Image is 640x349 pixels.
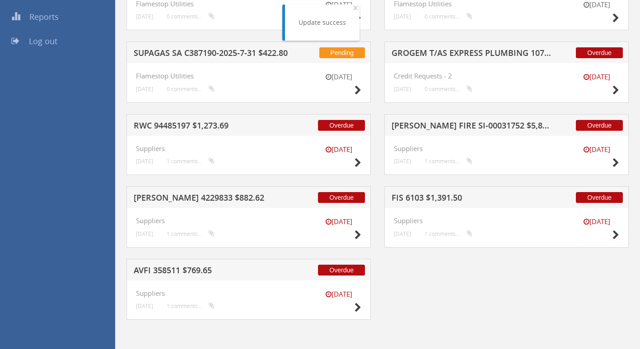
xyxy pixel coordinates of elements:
small: 1 comments... [425,230,472,237]
small: [DATE] [394,13,411,20]
span: Overdue [318,192,365,203]
span: × [353,1,358,14]
small: 1 comments... [167,230,215,237]
small: [DATE] [394,230,411,237]
h4: Suppliers [136,289,361,297]
h5: GROGEM T/AS EXPRESS PLUMBING 1079462-D01 $2,803.26 [392,49,552,60]
h4: Credit Requests - 2 [394,72,619,80]
small: [DATE] [574,72,619,82]
span: Reports [29,11,59,22]
span: Overdue [576,192,623,203]
h5: AVFI 358511 $769.65 [134,266,294,277]
small: 0 comments... [167,86,215,92]
span: Overdue [318,265,365,276]
span: Log out [29,36,57,46]
h4: Suppliers [394,217,619,225]
small: [DATE] [136,230,153,237]
h5: RWC 94485197 $1,273.69 [134,121,294,133]
small: [DATE] [316,289,361,299]
span: Overdue [318,120,365,131]
small: [DATE] [394,86,411,92]
small: 0 comments... [425,13,472,20]
small: [DATE] [136,158,153,165]
span: Overdue [576,120,623,131]
small: 1 comments... [167,303,215,309]
span: Overdue [576,47,623,58]
h4: Flamestop Utilities [136,72,361,80]
small: 1 comments... [425,158,472,165]
span: Pending [319,47,365,58]
h5: FIS 6103 $1,391.50 [392,193,552,205]
small: [DATE] [574,217,619,226]
small: 1 comments... [167,158,215,165]
small: 0 comments... [425,86,472,92]
h5: SUPAGAS SA C387190-2025-7-31 $422.80 [134,49,294,60]
h4: Suppliers [136,145,361,152]
small: [DATE] [136,303,153,309]
small: [DATE] [136,86,153,92]
small: [DATE] [316,145,361,154]
small: [DATE] [136,13,153,20]
small: [DATE] [574,145,619,154]
div: Update success [299,18,346,27]
h4: Suppliers [394,145,619,152]
small: 0 comments... [167,13,215,20]
small: [DATE] [316,217,361,226]
h4: Suppliers [136,217,361,225]
small: [DATE] [394,158,411,165]
h5: [PERSON_NAME] 4229833 $882.62 [134,193,294,205]
h5: [PERSON_NAME] FIRE SI-00031752 $5,808.00 [392,121,552,133]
